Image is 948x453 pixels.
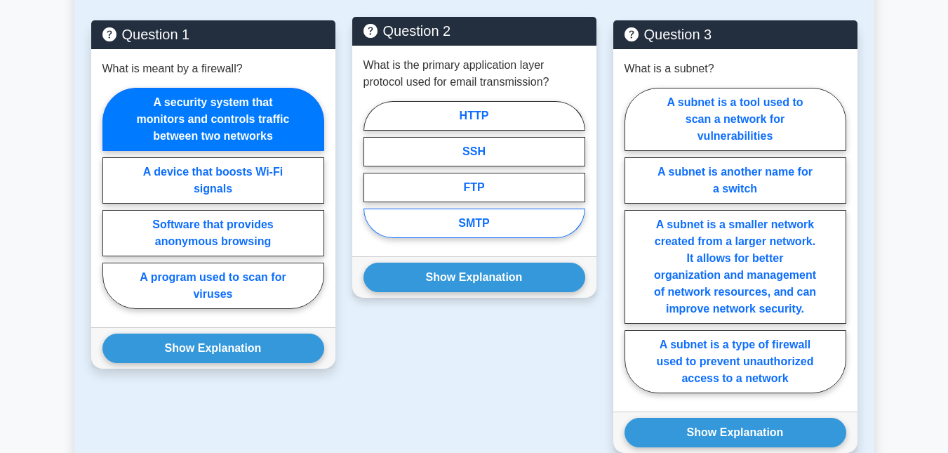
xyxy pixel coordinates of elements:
p: What is the primary application layer protocol used for email transmission? [363,57,585,91]
button: Show Explanation [625,418,846,447]
label: A subnet is a type of firewall used to prevent unauthorized access to a network [625,330,846,393]
label: SSH [363,137,585,166]
label: Software that provides anonymous browsing [102,210,324,256]
label: A subnet is a smaller network created from a larger network. It allows for better organization an... [625,210,846,324]
h5: Question 3 [625,26,846,43]
button: Show Explanation [363,263,585,292]
p: What is a subnet? [625,60,714,77]
p: What is meant by a firewall? [102,60,243,77]
label: A program used to scan for viruses [102,263,324,309]
label: A security system that monitors and controls traffic between two networks [102,88,324,151]
h5: Question 1 [102,26,324,43]
label: A subnet is another name for a switch [625,157,846,204]
label: A device that boosts Wi-Fi signals [102,157,324,204]
label: SMTP [363,209,585,238]
label: FTP [363,173,585,202]
h5: Question 2 [363,22,585,39]
label: HTTP [363,101,585,131]
label: A subnet is a tool used to scan a network for vulnerabilities [625,88,846,151]
button: Show Explanation [102,334,324,363]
